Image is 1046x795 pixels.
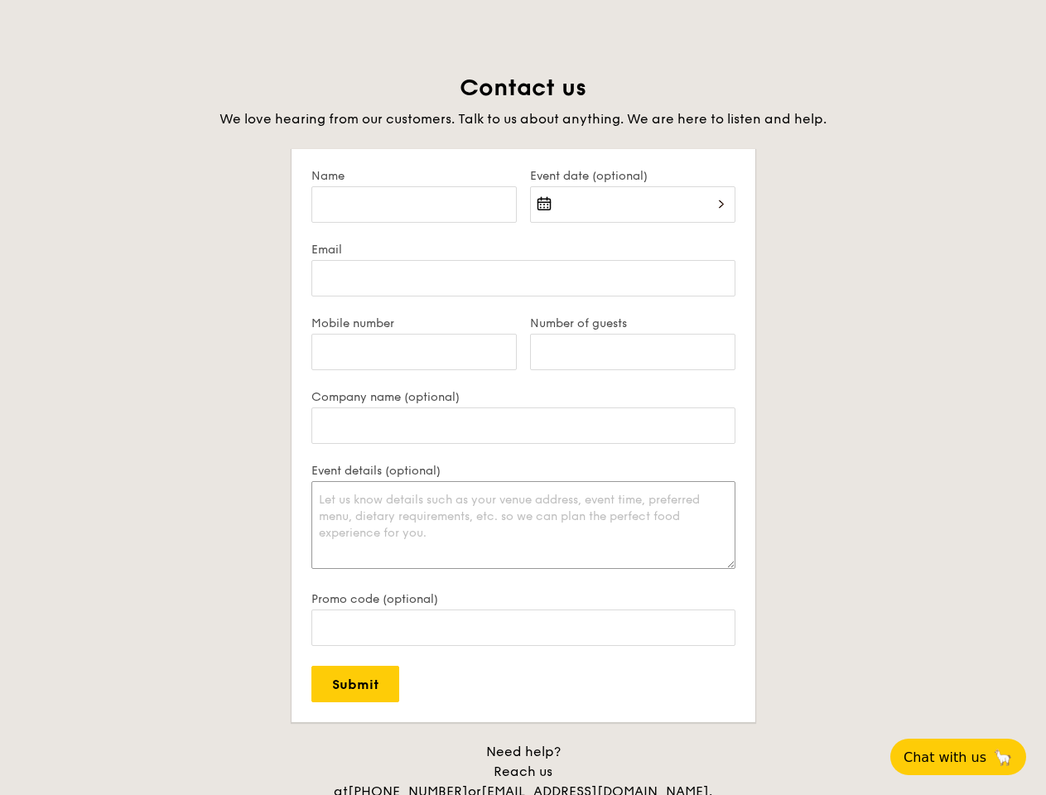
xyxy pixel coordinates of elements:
[219,111,827,127] span: We love hearing from our customers. Talk to us about anything. We are here to listen and help.
[530,316,735,330] label: Number of guests
[530,169,735,183] label: Event date (optional)
[311,316,517,330] label: Mobile number
[993,748,1013,767] span: 🦙
[904,749,986,765] span: Chat with us
[311,243,735,257] label: Email
[311,169,517,183] label: Name
[311,390,735,404] label: Company name (optional)
[890,739,1026,775] button: Chat with us🦙
[311,464,735,478] label: Event details (optional)
[460,74,586,102] span: Contact us
[311,592,735,606] label: Promo code (optional)
[311,666,399,702] input: Submit
[311,481,735,569] textarea: Let us know details such as your venue address, event time, preferred menu, dietary requirements,...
